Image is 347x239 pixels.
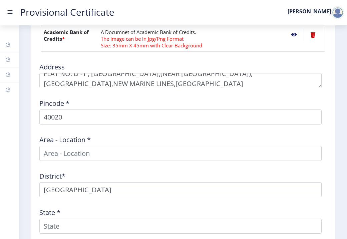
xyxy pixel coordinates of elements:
label: [PERSON_NAME] [288,9,331,14]
label: District* [39,173,65,180]
label: Pincode * [39,100,69,107]
label: State * [39,209,60,216]
td: A Documnet of Academic Bank of Credits. [98,26,282,52]
nb-action: View File [284,29,304,41]
span: The Image can be in Jpg/Png Format [101,35,184,42]
input: District [39,182,322,197]
th: Academic Bank of Credits [41,26,98,52]
input: State [39,219,322,234]
span: Size: 35mm X 45mm with Clear Background [101,42,202,49]
input: Area - Location [39,146,322,161]
label: Area - Location * [39,137,91,143]
a: Provisional Certificate [13,9,121,16]
nb-action: Delete File [304,29,322,41]
label: Address [39,64,65,70]
input: Pincode [39,109,322,125]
